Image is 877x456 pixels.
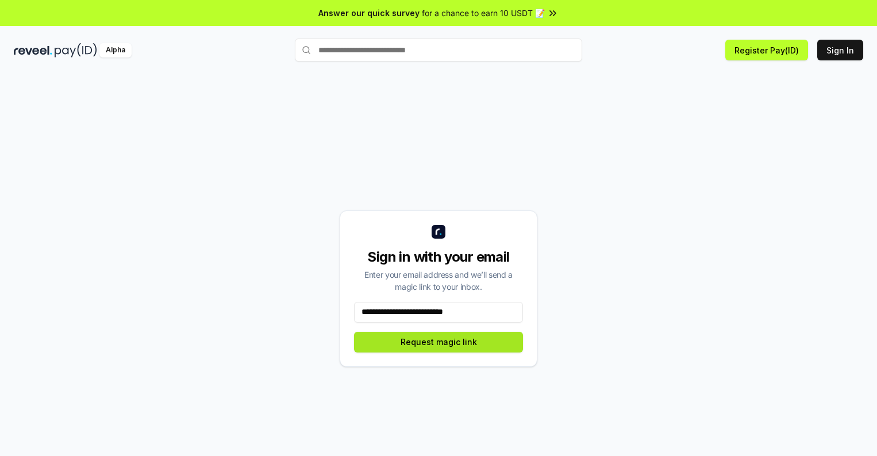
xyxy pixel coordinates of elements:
button: Sign In [817,40,863,60]
div: Alpha [99,43,132,58]
div: Sign in with your email [354,248,523,266]
img: reveel_dark [14,43,52,58]
button: Register Pay(ID) [725,40,808,60]
div: Enter your email address and we’ll send a magic link to your inbox. [354,269,523,293]
img: logo_small [432,225,445,239]
button: Request magic link [354,332,523,352]
img: pay_id [55,43,97,58]
span: for a chance to earn 10 USDT 📝 [422,7,545,19]
span: Answer our quick survey [318,7,420,19]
